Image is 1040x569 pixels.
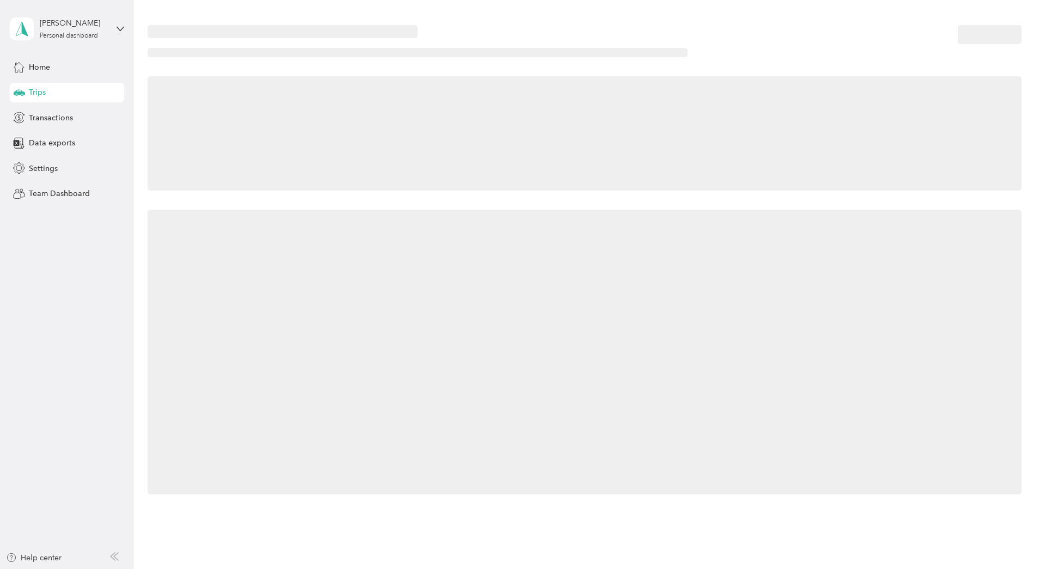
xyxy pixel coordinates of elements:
iframe: Everlance-gr Chat Button Frame [979,508,1040,569]
button: Help center [6,552,62,564]
span: Data exports [29,137,75,149]
span: Transactions [29,112,73,124]
span: Trips [29,87,46,98]
span: Home [29,62,50,73]
div: [PERSON_NAME] [40,17,108,29]
span: Settings [29,163,58,174]
div: Personal dashboard [40,33,98,39]
span: Team Dashboard [29,188,90,199]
